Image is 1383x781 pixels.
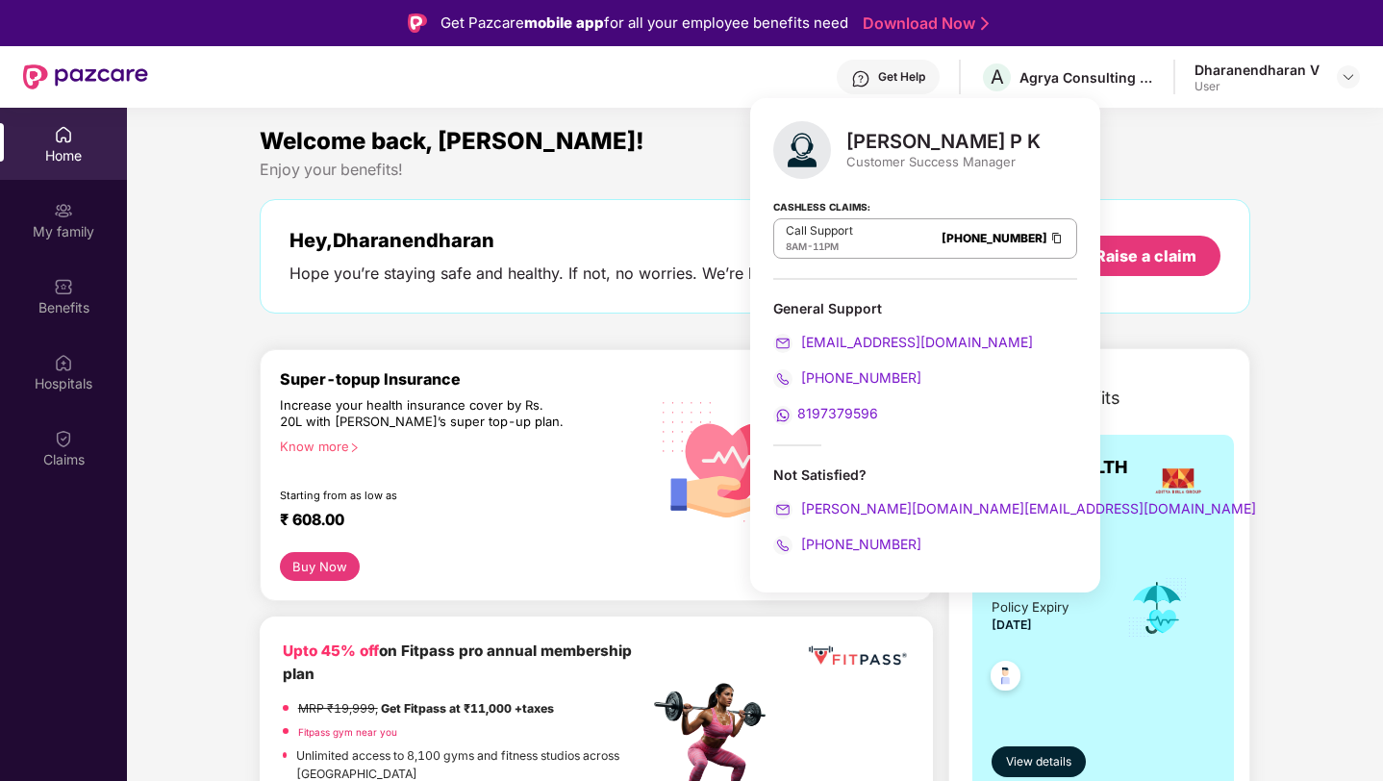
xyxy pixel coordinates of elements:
img: svg+xml;base64,PHN2ZyB4bWxucz0iaHR0cDovL3d3dy53My5vcmcvMjAwMC9zdmciIHdpZHRoPSIyMCIgaGVpZ2h0PSIyMC... [773,536,792,555]
div: Know more [280,439,638,452]
span: [PHONE_NUMBER] [797,369,921,386]
span: [EMAIL_ADDRESS][DOMAIN_NAME] [797,334,1033,350]
span: View details [1006,753,1071,771]
div: Get Pazcare for all your employee benefits need [440,12,848,35]
img: fppp.png [805,640,910,672]
span: [PERSON_NAME][DOMAIN_NAME][EMAIL_ADDRESS][DOMAIN_NAME] [797,500,1256,516]
div: Starting from as low as [280,489,567,502]
img: svg+xml;base64,PHN2ZyBpZD0iQ2xhaW0iIHhtbG5zPSJodHRwOi8vd3d3LnczLm9yZy8yMDAwL3N2ZyIgd2lkdGg9IjIwIi... [54,429,73,448]
button: View details [992,746,1086,777]
a: [PHONE_NUMBER] [942,231,1047,245]
b: on Fitpass pro annual membership plan [283,642,632,683]
img: New Pazcare Logo [23,64,148,89]
a: 8197379596 [773,405,878,421]
a: [PERSON_NAME][DOMAIN_NAME][EMAIL_ADDRESS][DOMAIN_NAME] [773,500,1256,516]
strong: Cashless Claims: [773,195,870,216]
span: [PHONE_NUMBER] [797,536,921,552]
span: [DATE] [992,617,1032,632]
img: svg+xml;base64,PHN2ZyB4bWxucz0iaHR0cDovL3d3dy53My5vcmcvMjAwMC9zdmciIHdpZHRoPSIyMCIgaGVpZ2h0PSIyMC... [773,334,792,353]
img: svg+xml;base64,PHN2ZyB4bWxucz0iaHR0cDovL3d3dy53My5vcmcvMjAwMC9zdmciIHdpZHRoPSIyMCIgaGVpZ2h0PSIyMC... [773,500,792,519]
strong: Get Fitpass at ₹11,000 +taxes [381,701,554,716]
b: Upto 45% off [283,642,379,660]
a: [EMAIL_ADDRESS][DOMAIN_NAME] [773,334,1033,350]
img: svg+xml;base64,PHN2ZyBpZD0iRHJvcGRvd24tMzJ4MzIiIHhtbG5zPSJodHRwOi8vd3d3LnczLm9yZy8yMDAwL3N2ZyIgd2... [1341,69,1356,85]
div: General Support [773,299,1077,317]
img: svg+xml;base64,PHN2ZyB4bWxucz0iaHR0cDovL3d3dy53My5vcmcvMjAwMC9zdmciIHhtbG5zOnhsaW5rPSJodHRwOi8vd3... [773,121,831,179]
p: Call Support [786,223,853,239]
img: svg+xml;base64,PHN2ZyB3aWR0aD0iMjAiIGhlaWdodD0iMjAiIHZpZXdCb3g9IjAgMCAyMCAyMCIgZmlsbD0ibm9uZSIgeG... [54,201,73,220]
div: ₹ 608.00 [280,510,630,533]
img: svg+xml;base64,PHN2ZyBpZD0iSG9zcGl0YWxzIiB4bWxucz0iaHR0cDovL3d3dy53My5vcmcvMjAwMC9zdmciIHdpZHRoPS... [54,353,73,372]
span: Welcome back, [PERSON_NAME]! [260,127,644,155]
div: Hey, Dharanendharan [289,229,840,252]
div: [PERSON_NAME] P K [846,130,1041,153]
span: A [991,65,1004,88]
div: Super-topup Insurance [280,369,649,389]
img: Clipboard Icon [1049,230,1065,246]
del: MRP ₹19,999, [298,701,378,716]
img: svg+xml;base64,PHN2ZyBpZD0iSG9tZSIgeG1sbnM9Imh0dHA6Ly93d3cudzMub3JnLzIwMDAvc3ZnIiB3aWR0aD0iMjAiIG... [54,125,73,144]
a: Download Now [863,13,983,34]
img: insurerLogo [1152,455,1204,507]
div: Hope you’re staying safe and healthy. If not, no worries. We’re here to help. [289,264,840,284]
div: Policy Expiry [992,597,1069,617]
img: svg+xml;base64,PHN2ZyB4bWxucz0iaHR0cDovL3d3dy53My5vcmcvMjAwMC9zdmciIHdpZHRoPSIyMCIgaGVpZ2h0PSIyMC... [773,406,792,425]
a: [PHONE_NUMBER] [773,536,921,552]
a: Fitpass gym near you [298,726,397,738]
div: User [1194,79,1320,94]
div: General Support [773,299,1077,425]
div: Enjoy your benefits! [260,160,1251,180]
img: svg+xml;base64,PHN2ZyB4bWxucz0iaHR0cDovL3d3dy53My5vcmcvMjAwMC9zdmciIHdpZHRoPSI0OC45NDMiIGhlaWdodD... [982,655,1029,702]
div: Increase your health insurance cover by Rs. 20L with [PERSON_NAME]’s super top-up plan. [280,397,566,431]
button: Buy Now [280,552,360,581]
strong: mobile app [524,13,604,32]
span: right [349,442,360,453]
img: svg+xml;base64,PHN2ZyBpZD0iSGVscC0zMngzMiIgeG1sbnM9Imh0dHA6Ly93d3cudzMub3JnLzIwMDAvc3ZnIiB3aWR0aD... [851,69,870,88]
img: icon [1126,576,1189,640]
a: [PHONE_NUMBER] [773,369,921,386]
img: svg+xml;base64,PHN2ZyBpZD0iQmVuZWZpdHMiIHhtbG5zPSJodHRwOi8vd3d3LnczLm9yZy8yMDAwL3N2ZyIgd2lkdGg9Ij... [54,277,73,296]
img: Logo [408,13,427,33]
span: 11PM [813,240,839,252]
div: Raise a claim [1095,245,1196,266]
div: Dharanendharan V [1194,61,1320,79]
span: 8197379596 [797,405,878,421]
div: Agrya Consulting Private Limited [1019,68,1154,87]
span: 8AM [786,240,807,252]
div: Not Satisfied? [773,466,1077,555]
div: Not Satisfied? [773,466,1077,484]
img: svg+xml;base64,PHN2ZyB4bWxucz0iaHR0cDovL3d3dy53My5vcmcvMjAwMC9zdmciIHdpZHRoPSIyMCIgaGVpZ2h0PSIyMC... [773,369,792,389]
img: svg+xml;base64,PHN2ZyB4bWxucz0iaHR0cDovL3d3dy53My5vcmcvMjAwMC9zdmciIHhtbG5zOnhsaW5rPSJodHRwOi8vd3... [649,380,808,541]
img: Stroke [981,13,989,34]
div: Get Help [878,69,925,85]
div: Customer Success Manager [846,153,1041,170]
div: - [786,239,853,254]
